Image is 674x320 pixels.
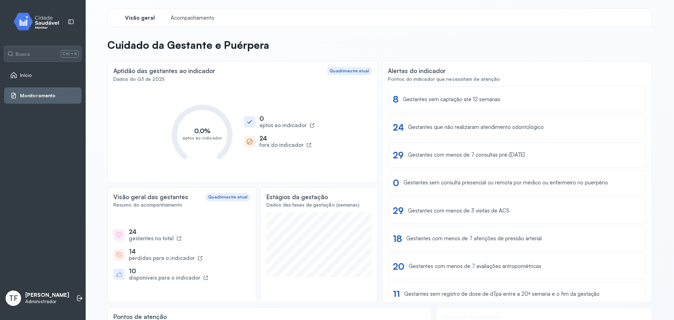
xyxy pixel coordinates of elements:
[171,15,214,21] span: Acompanhamento
[408,208,509,214] div: Gestantes com menos de 3 visitas de ACS
[194,127,211,135] text: 0,0%
[20,72,32,78] span: Início
[403,96,500,103] div: Gestantes sem captação até 12 semanas
[393,150,404,161] div: 29
[330,68,369,73] div: Quadrimestre atual
[393,94,398,105] div: 8
[129,275,200,281] div: disponíveis para o indicador
[113,193,188,201] div: Visão geral das gestantes
[9,294,18,303] span: TF
[393,261,404,272] div: 20
[61,50,79,57] span: Ctrl + K
[388,76,646,82] div: Pontos do indicador que necessitam de atenção
[208,195,247,200] div: Quadrimestre atual
[393,233,402,244] div: 18
[183,135,222,141] text: aptos ao indicador
[10,72,75,79] a: Início
[116,272,122,277] img: like-heroicons.svg
[393,122,404,133] div: 24
[259,142,304,149] div: fora do indicador
[10,92,75,99] a: Monitoramento
[129,248,203,255] div: 14
[266,202,372,208] div: Dados das fases da gestação (semanas)
[129,228,181,235] div: 24
[15,51,30,57] span: Busca
[259,115,315,122] div: 0
[409,263,541,270] div: Gestantes com menos de 7 avaliações antropométricas
[113,67,215,74] div: Aptidão das gestantes ao indicador
[259,135,311,142] div: 24
[393,289,400,300] div: 11
[129,267,208,275] div: 10
[25,299,69,305] p: Administrador
[107,39,269,51] p: Cuidado da Gestante e Puérpera
[25,292,69,299] p: [PERSON_NAME]
[116,252,122,257] img: block-heroicons.svg
[7,11,71,32] img: monitor.svg
[393,177,399,188] div: 0
[393,205,404,216] div: 29
[125,15,155,21] span: Visão geral
[129,235,174,242] div: gestantes no total
[408,124,544,131] div: Gestantes que não realizaram atendimento odontológico
[403,179,608,186] div: Gestantes sem consulta presencial ou remota por médico ou enfermeiro no puerpério
[388,67,446,74] div: Alertas do indicador
[406,235,542,242] div: Gestantes com menos de 7 aferições de pressão arterial
[408,152,525,158] div: Gestantes com menos de 7 consultas pré-[DATE]
[113,76,372,82] div: Dados do Q3 de 2025
[20,93,55,99] span: Monitoramento
[113,202,250,208] div: Resumo do acompanhamento
[259,122,307,129] div: aptos ao indicador
[129,255,195,262] div: perdidas para o indicador
[115,231,123,238] img: heart-heroicons.svg
[266,193,328,201] div: Estágios da gestação
[404,291,600,298] div: Gestantes sem registro de dose de dTpa entre a 20ª semana e o fim da gestação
